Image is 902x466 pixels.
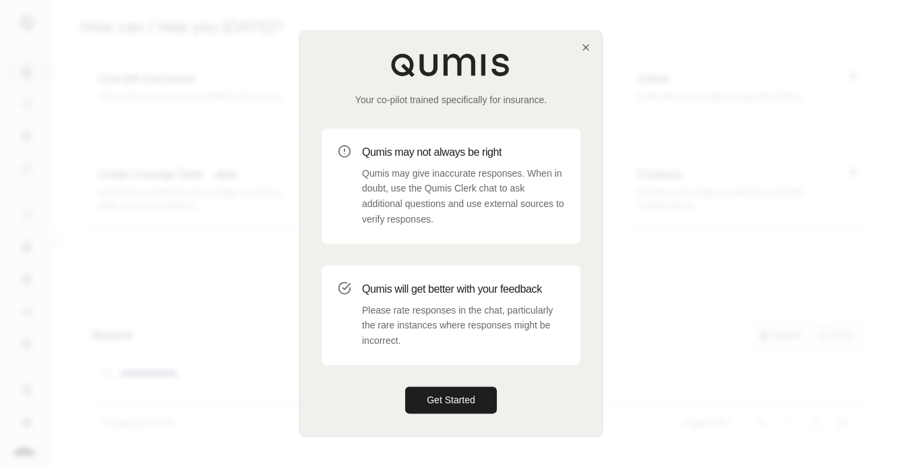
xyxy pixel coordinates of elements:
p: Qumis may give inaccurate responses. When in doubt, use the Qumis Clerk chat to ask additional qu... [362,166,564,227]
p: Your co-pilot trained specifically for insurance. [322,93,580,107]
img: Qumis Logo [390,53,512,77]
h3: Qumis will get better with your feedback [362,281,564,297]
h3: Qumis may not always be right [362,144,564,161]
p: Please rate responses in the chat, particularly the rare instances where responses might be incor... [362,303,564,349]
button: Get Started [405,386,497,413]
